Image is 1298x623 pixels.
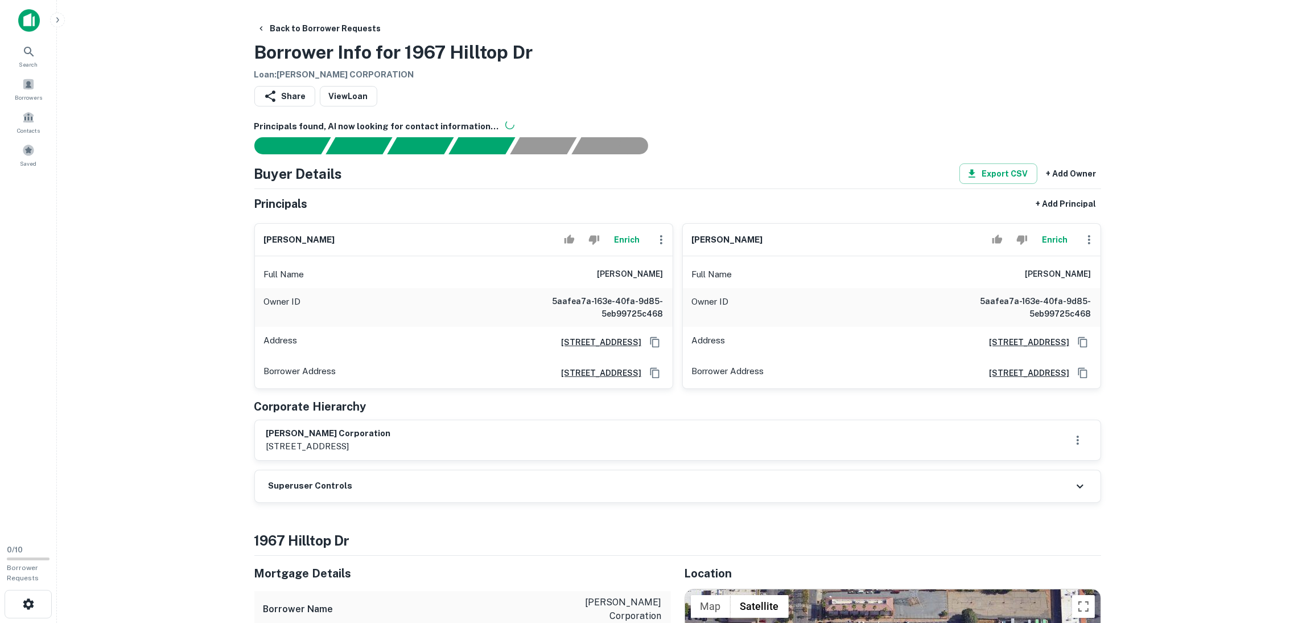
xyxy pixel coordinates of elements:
a: Search [3,40,53,71]
h5: Location [685,565,1101,582]
p: Owner ID [264,295,301,320]
h6: Superuser Controls [269,479,353,493]
a: [STREET_ADDRESS] [553,336,642,349]
button: Copy Address [1074,334,1091,351]
h4: Buyer Details [254,163,343,184]
div: Documents found, AI parsing details... [387,137,454,154]
span: Borrower Requests [7,564,39,582]
a: [STREET_ADDRESS] [980,336,1070,349]
span: Contacts [17,126,40,135]
p: Address [692,334,726,351]
button: Reject [584,228,604,251]
button: Accept [987,228,1007,251]
a: Saved [3,140,53,170]
h6: Loan : [PERSON_NAME] CORPORATION [254,68,533,81]
button: Enrich [609,228,645,251]
h3: Borrower Info for 1967 Hilltop Dr [254,39,533,66]
p: Borrower Address [692,364,764,382]
h6: [PERSON_NAME] [692,233,763,247]
button: Show street map [691,595,731,618]
button: Accept [559,228,579,251]
div: AI fulfillment process complete. [572,137,662,154]
h6: [PERSON_NAME] [598,268,664,281]
button: Copy Address [1074,364,1091,382]
a: ViewLoan [320,86,377,106]
a: Contacts [3,106,53,137]
p: Owner ID [692,295,729,320]
p: Borrower Address [264,364,336,382]
div: Principals found, AI now looking for contact information... [448,137,515,154]
button: Export CSV [959,163,1037,184]
p: Full Name [264,268,304,281]
iframe: Chat Widget [1241,532,1298,587]
button: + Add Owner [1042,163,1101,184]
div: Sending borrower request to AI... [241,137,326,154]
h6: 5aafea7a-163e-40fa-9d85-5eb99725c468 [955,295,1091,320]
h6: [PERSON_NAME] [264,233,335,247]
button: Copy Address [646,334,664,351]
h6: [PERSON_NAME] [1025,268,1091,281]
span: 0 / 10 [7,546,23,554]
button: + Add Principal [1032,194,1101,214]
p: Address [264,334,298,351]
button: Toggle fullscreen view [1072,595,1095,618]
span: Search [19,60,38,69]
button: Reject [1012,228,1032,251]
p: Full Name [692,268,732,281]
button: Enrich [1037,228,1073,251]
p: [PERSON_NAME] corporation [559,596,662,623]
h6: Borrower Name [263,602,333,616]
h5: Principals [254,195,308,212]
a: [STREET_ADDRESS] [553,367,642,379]
button: Copy Address [646,364,664,382]
button: Share [254,86,315,106]
h4: 1967 hilltop dr [254,530,1101,551]
h6: 5aafea7a-163e-40fa-9d85-5eb99725c468 [527,295,664,320]
img: capitalize-icon.png [18,9,40,32]
span: Borrowers [15,93,42,102]
h6: [PERSON_NAME] corporation [266,427,391,440]
a: Borrowers [3,73,53,104]
button: Back to Borrower Requests [252,18,386,39]
a: [STREET_ADDRESS] [980,367,1070,379]
div: Principals found, still searching for contact information. This may take time... [510,137,576,154]
span: Saved [20,159,37,168]
h6: Principals found, AI now looking for contact information... [254,120,1101,133]
h5: Mortgage Details [254,565,671,582]
div: Your request is received and processing... [325,137,392,154]
p: [STREET_ADDRESS] [266,440,391,453]
h5: Corporate Hierarchy [254,398,366,415]
button: Show satellite imagery [731,595,789,618]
